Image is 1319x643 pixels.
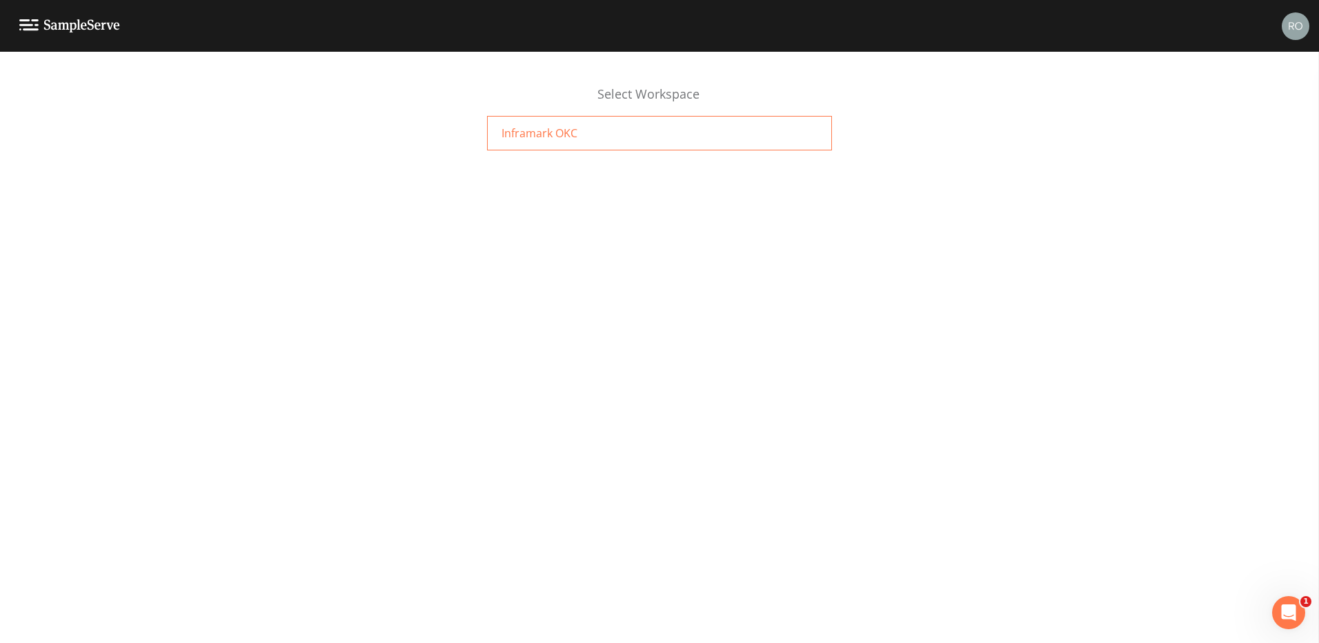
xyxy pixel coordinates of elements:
img: logo [19,19,120,32]
div: Select Workspace [487,85,832,116]
span: Inframark OKC [502,125,577,141]
img: 3a2912e8dac4ee3bc7d271111d0acfc1 [1282,12,1309,40]
iframe: Intercom live chat [1272,596,1305,629]
a: Inframark OKC [487,116,832,150]
span: 1 [1300,596,1311,607]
